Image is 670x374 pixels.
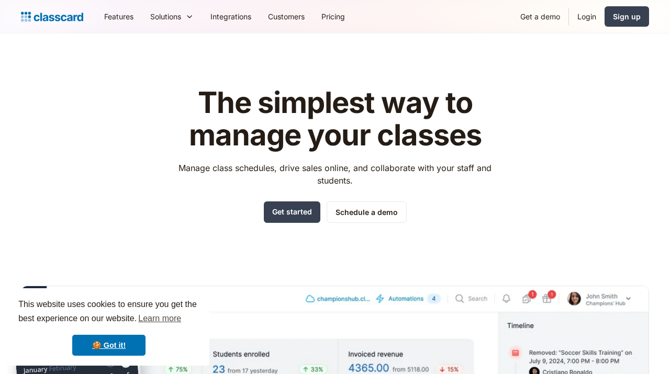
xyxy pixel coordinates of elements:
[202,5,260,28] a: Integrations
[8,288,209,366] div: cookieconsent
[169,162,501,187] p: Manage class schedules, drive sales online, and collaborate with your staff and students.
[72,335,146,356] a: dismiss cookie message
[613,11,641,22] div: Sign up
[96,5,142,28] a: Features
[169,87,501,151] h1: The simplest way to manage your classes
[264,201,320,223] a: Get started
[142,5,202,28] div: Solutions
[137,311,183,326] a: learn more about cookies
[605,6,649,27] a: Sign up
[313,5,353,28] a: Pricing
[150,11,181,22] div: Solutions
[18,298,199,326] span: This website uses cookies to ensure you get the best experience on our website.
[512,5,568,28] a: Get a demo
[21,9,83,24] a: Logo
[569,5,605,28] a: Login
[327,201,407,223] a: Schedule a demo
[260,5,313,28] a: Customers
